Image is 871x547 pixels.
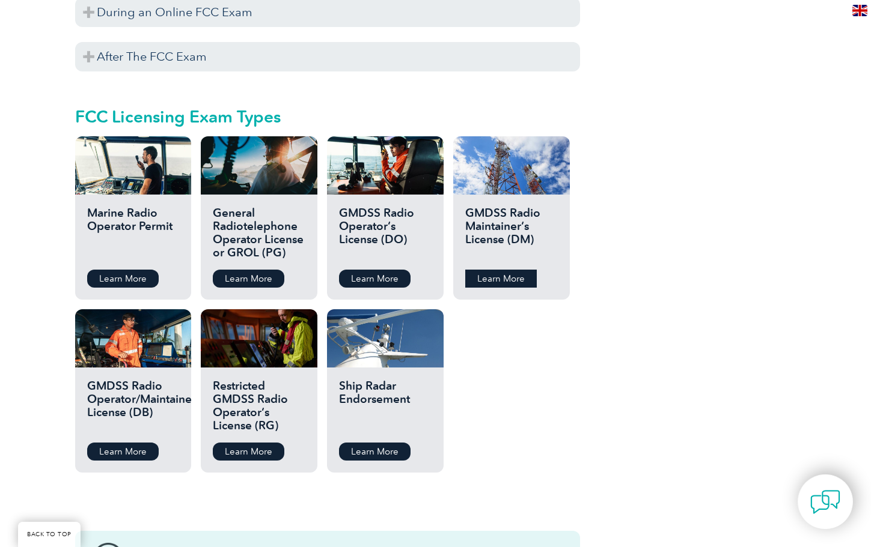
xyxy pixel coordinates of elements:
[465,207,557,261] h2: GMDSS Radio Maintainer’s License (DM)
[213,379,305,434] h2: Restricted GMDSS Radio Operator’s License (RG)
[213,270,284,288] a: Learn More
[339,443,411,461] a: Learn More
[75,107,580,126] h2: FCC Licensing Exam Types
[339,207,431,261] h2: GMDSS Radio Operator’s License (DO)
[465,270,537,288] a: Learn More
[18,522,81,547] a: BACK TO TOP
[87,270,159,288] a: Learn More
[852,5,867,16] img: en
[87,379,179,434] h2: GMDSS Radio Operator/Maintainer License (DB)
[213,207,305,261] h2: General Radiotelephone Operator License or GROL (PG)
[75,42,580,71] h3: After The FCC Exam
[87,207,179,261] h2: Marine Radio Operator Permit
[810,487,840,517] img: contact-chat.png
[339,379,431,434] h2: Ship Radar Endorsement
[339,270,411,288] a: Learn More
[213,443,284,461] a: Learn More
[87,443,159,461] a: Learn More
